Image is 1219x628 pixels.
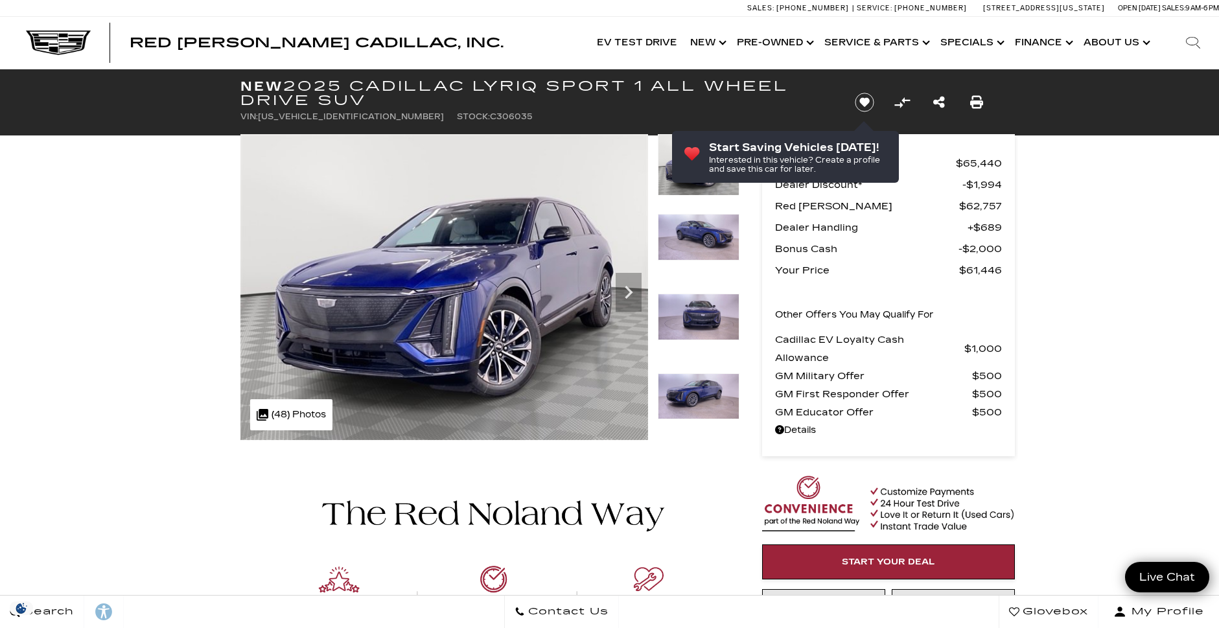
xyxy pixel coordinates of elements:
img: Cadillac Dark Logo with Cadillac White Text [26,30,91,55]
iframe: Watch videos, learn about new EV models, and find the right one for you! [240,451,739,452]
a: Pre-Owned [730,17,818,69]
span: [US_VEHICLE_IDENTIFICATION_NUMBER] [258,112,444,121]
a: Red [PERSON_NAME] $62,757 [775,197,1002,215]
img: New 2025 Opulent Blue Metallic Cadillac Sport 1 image 2 [658,214,739,261]
span: GM Military Offer [775,367,972,385]
span: $61,446 [959,261,1002,279]
span: Sales: [1162,4,1185,12]
span: $500 [972,403,1002,421]
img: New 2025 Opulent Blue Metallic Cadillac Sport 1 image 4 [658,373,739,420]
a: EV Test Drive [590,17,684,69]
section: Click to Open Cookie Consent Modal [6,601,36,615]
a: [STREET_ADDRESS][US_STATE] [983,4,1105,12]
span: Dealer Discount* [775,176,962,194]
span: Contact Us [525,603,609,621]
a: About Us [1077,17,1154,69]
a: Instant Trade Value [762,589,885,624]
span: $689 [968,218,1002,237]
button: Open user profile menu [1098,596,1219,628]
img: Opt-Out Icon [6,601,36,615]
button: Compare Vehicle [892,93,912,112]
a: Glovebox [999,596,1098,628]
a: Finance [1008,17,1077,69]
span: Stock: [457,112,490,121]
span: $500 [972,385,1002,403]
span: Live Chat [1133,570,1202,585]
a: Cadillac EV Loyalty Cash Allowance $1,000 [775,331,1002,367]
span: Dealer Handling [775,218,968,237]
span: [PHONE_NUMBER] [894,4,967,12]
span: Start Your Deal [842,557,935,567]
a: GM First Responder Offer $500 [775,385,1002,403]
span: $65,440 [956,154,1002,172]
span: Red [PERSON_NAME] Cadillac, Inc. [130,35,504,51]
a: Your Price $61,446 [775,261,1002,279]
span: Service: [857,4,892,12]
span: 9 AM-6 PM [1185,4,1219,12]
div: (48) Photos [250,399,332,430]
span: $1,000 [964,340,1002,358]
a: Specials [934,17,1008,69]
span: GM Educator Offer [775,403,972,421]
strong: New [240,78,283,94]
span: VIN: [240,112,258,121]
a: Start Your Deal [762,544,1015,579]
a: Schedule Test Drive [892,589,1015,624]
span: Red [PERSON_NAME] [775,197,959,215]
span: GM First Responder Offer [775,385,972,403]
a: Dealer Handling $689 [775,218,1002,237]
span: $1,994 [962,176,1002,194]
a: Dealer Discount* $1,994 [775,176,1002,194]
a: Print this New 2025 Cadillac LYRIQ Sport 1 All Wheel Drive SUV [970,93,983,111]
img: New 2025 Opulent Blue Metallic Cadillac Sport 1 image 1 [240,134,648,440]
img: New 2025 Opulent Blue Metallic Cadillac Sport 1 image 3 [658,294,739,340]
a: Share this New 2025 Cadillac LYRIQ Sport 1 All Wheel Drive SUV [933,93,945,111]
button: Save vehicle [850,92,879,113]
span: Sales: [747,4,774,12]
a: Sales: [PHONE_NUMBER] [747,5,852,12]
a: New [684,17,730,69]
span: $500 [972,367,1002,385]
a: Service & Parts [818,17,934,69]
a: Details [775,421,1002,439]
span: Open [DATE] [1118,4,1161,12]
span: MSRP [775,154,956,172]
h1: 2025 Cadillac LYRIQ Sport 1 All Wheel Drive SUV [240,79,833,108]
a: GM Military Offer $500 [775,367,1002,385]
a: MSRP $65,440 [775,154,1002,172]
span: C306035 [490,112,533,121]
a: GM Educator Offer $500 [775,403,1002,421]
a: Bonus Cash $2,000 [775,240,1002,258]
p: Other Offers You May Qualify For [775,306,934,324]
span: Cadillac EV Loyalty Cash Allowance [775,331,964,367]
span: [PHONE_NUMBER] [776,4,849,12]
span: $62,757 [959,197,1002,215]
a: Service: [PHONE_NUMBER] [852,5,970,12]
a: Contact Us [504,596,619,628]
span: Bonus Cash [775,240,958,258]
a: Red [PERSON_NAME] Cadillac, Inc. [130,36,504,49]
a: Live Chat [1125,562,1209,592]
span: Search [20,603,74,621]
div: Next [616,273,642,312]
img: New 2025 Opulent Blue Metallic Cadillac Sport 1 image 1 [658,134,739,196]
span: My Profile [1126,603,1204,621]
span: Your Price [775,261,959,279]
span: $2,000 [958,240,1002,258]
span: Glovebox [1019,603,1088,621]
